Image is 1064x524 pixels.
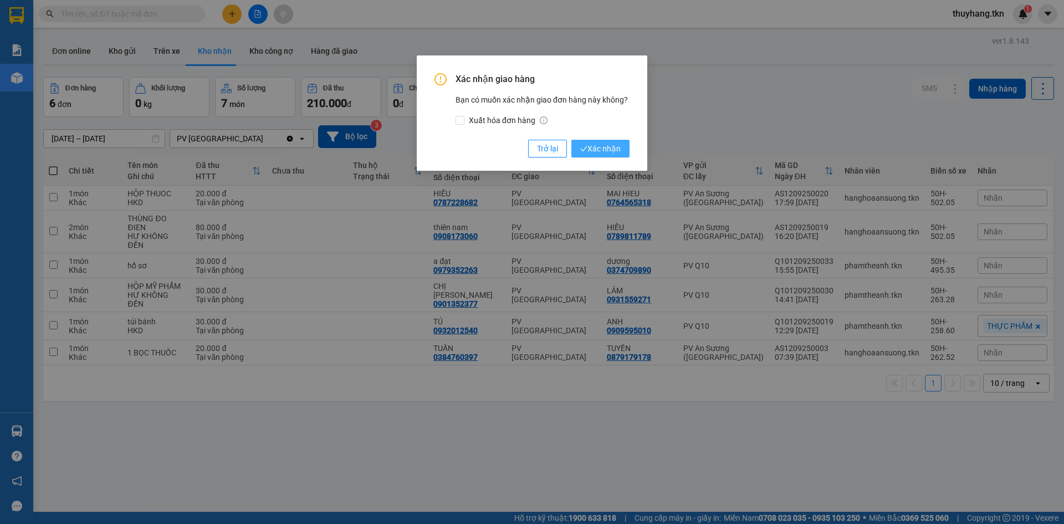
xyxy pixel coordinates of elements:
[571,140,630,157] button: checkXác nhận
[540,116,548,124] span: info-circle
[456,73,630,85] span: Xác nhận giao hàng
[580,145,587,152] span: check
[464,114,552,126] span: Xuất hóa đơn hàng
[434,73,447,85] span: exclamation-circle
[528,140,567,157] button: Trở lại
[456,94,630,126] div: Bạn có muốn xác nhận giao đơn hàng này không?
[580,143,621,155] span: Xác nhận
[537,143,558,155] span: Trở lại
